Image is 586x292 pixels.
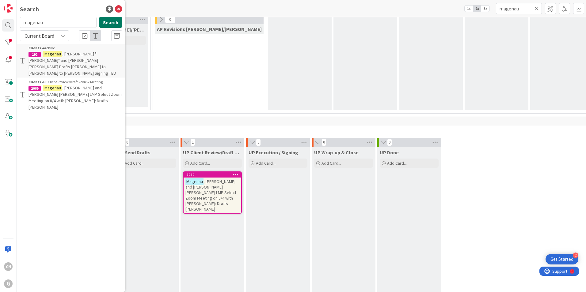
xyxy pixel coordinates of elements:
div: 1 [32,2,33,7]
button: Search [99,17,122,28]
span: Support [13,1,28,8]
div: 192 [29,52,41,57]
div: 2 [573,253,578,258]
span: Add Card... [190,160,210,166]
div: Open Get Started checklist, remaining modules: 2 [546,254,578,264]
span: 2x [473,6,481,12]
div: CN [4,262,13,271]
div: G [4,279,13,288]
span: 0 [387,139,392,146]
div: 2069 [29,86,41,91]
span: 1 [190,139,195,146]
mark: Magenau [185,178,204,185]
a: Clients ›Archive192Magenau, [PERSON_NAME] "[PERSON_NAME]" and [PERSON_NAME] [PERSON_NAME] Drafts ... [17,44,125,78]
span: 0 [165,16,175,23]
span: 0 [322,139,326,146]
a: Clients ›UP Client Review/Draft Review Meeting2069Magenau, [PERSON_NAME] and [PERSON_NAME] [PERSO... [17,78,125,112]
span: AP Revisions Brad/Jonas [157,26,262,32]
div: Search [20,5,39,14]
input: Search for title... [20,17,97,28]
div: 2069 [184,172,241,178]
span: 3x [481,6,489,12]
span: UP Client Review/Draft Review Meeting [183,149,242,155]
span: Add Card... [256,160,276,166]
b: Clients › [29,80,43,84]
span: , [PERSON_NAME] and [PERSON_NAME] [PERSON_NAME] LMP Select Zoom Meeting on 8/4 with [PERSON_NAME]... [29,85,122,110]
span: 1x [465,6,473,12]
b: Clients › [29,46,43,50]
img: Visit kanbanzone.com [4,4,13,13]
span: , [PERSON_NAME] and [PERSON_NAME] [PERSON_NAME] LMP Select Zoom Meeting on 8/4 with [PERSON_NAME]... [185,179,236,212]
span: UP Execution / Signing [249,149,298,155]
div: Get Started [550,256,573,262]
span: Current Board [25,33,54,39]
span: , [PERSON_NAME] "[PERSON_NAME]" and [PERSON_NAME] [PERSON_NAME] Drafts [PERSON_NAME] to [PERSON_N... [29,51,116,76]
span: Add Card... [322,160,341,166]
mark: Magenau [43,85,62,91]
a: 2069Magenau, [PERSON_NAME] and [PERSON_NAME] [PERSON_NAME] LMP Select Zoom Meeting on 8/4 with [P... [183,171,242,214]
span: 0 [256,139,261,146]
span: 0 [125,139,130,146]
span: Add Card... [125,160,144,166]
div: 2069 [186,173,241,177]
div: Archive [29,45,122,51]
input: Quick Filter... [496,3,542,14]
span: UP Wrap-up & Close [314,149,359,155]
span: UP Send Drafts [117,149,150,155]
div: 2069Magenau, [PERSON_NAME] and [PERSON_NAME] [PERSON_NAME] LMP Select Zoom Meeting on 8/4 with [P... [184,172,241,213]
span: UP Done [380,149,399,155]
div: UP Client Review/Draft Review Meeting [29,79,122,85]
mark: Magenau [43,51,62,57]
span: Add Card... [387,160,407,166]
